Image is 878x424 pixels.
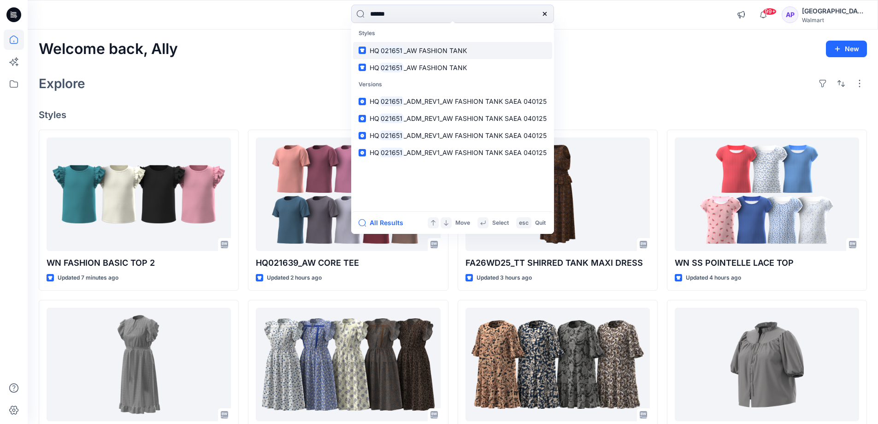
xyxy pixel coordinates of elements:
p: Move [455,218,470,228]
p: Select [492,218,509,228]
p: Updated 7 minutes ago [58,273,118,283]
mark: 021651 [379,62,404,73]
a: HQ021639_AW CORE TEE [256,137,440,251]
a: FA26PWT11 [675,308,859,422]
span: HQ [370,149,379,156]
span: _ADM_REV1_AW FASHION TANK SAEA 040125 [404,114,547,122]
a: HQ021651_ADM_REV1_AW FASHION TANK SAEA 040125 [353,110,552,127]
span: _ADM_REV1_AW FASHION TANK SAEA 040125 [404,149,547,156]
a: HQ021651_ADM_REV1_AW FASHION TANK SAEA 040125 [353,144,552,161]
mark: 021651 [379,113,404,124]
span: _AW FASHION TANK [404,47,467,54]
p: Updated 4 hours ago [686,273,741,283]
div: AP [782,6,798,23]
button: New [826,41,867,57]
a: FA26WD10_TT RUFFLE TIERED MIDI DRESS [256,308,440,422]
h4: Styles [39,109,867,120]
a: FA26WD35_FLUTTER SLEEVE SHIRT DRESS [466,308,650,422]
a: WN SS POINTELLE LACE TOP [675,137,859,251]
button: All Results [359,217,409,228]
div: Walmart [802,17,866,24]
p: FA26WD25_TT SHIRRED TANK MAXI DRESS [466,257,650,269]
p: Styles [353,25,552,42]
p: WN FASHION BASIC TOP 2 [47,257,231,269]
span: HQ [370,131,379,139]
p: WN SS POINTELLE LACE TOP [675,257,859,269]
mark: 021651 [379,45,404,56]
span: _ADM_REV1_AW FASHION TANK SAEA 040125 [404,97,547,105]
span: HQ [370,64,379,72]
span: HQ [370,47,379,54]
p: Quit [535,218,546,228]
p: Updated 2 hours ago [267,273,322,283]
a: HQ021651_ADM_REV1_AW FASHION TANK SAEA 040125 [353,93,552,110]
a: WN FASHION BASIC TOP 2 [47,137,231,251]
span: _ADM_REV1_AW FASHION TANK SAEA 040125 [404,131,547,139]
span: HQ [370,97,379,105]
p: Updated 3 hours ago [477,273,532,283]
a: FA26WD25_TT SHIRRED TANK MAXI DRESS [466,137,650,251]
div: [GEOGRAPHIC_DATA] [802,6,866,17]
mark: 021651 [379,96,404,107]
a: HQ021651_ADM_REV1_AW FASHION TANK SAEA 040125 [353,127,552,144]
span: _AW FASHION TANK [404,64,467,72]
span: 99+ [763,8,777,15]
mark: 021651 [379,147,404,158]
a: FA26WD26_TT RUFFLE SLEVELESS MIDI DRESS [47,308,231,422]
h2: Explore [39,76,85,91]
mark: 021651 [379,130,404,141]
span: HQ [370,114,379,122]
p: esc [519,218,529,228]
p: HQ021639_AW CORE TEE [256,257,440,269]
a: HQ021651_AW FASHION TANK [353,59,552,76]
p: Versions [353,76,552,93]
a: HQ021651_AW FASHION TANK [353,42,552,59]
h2: Welcome back, Ally [39,41,178,58]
